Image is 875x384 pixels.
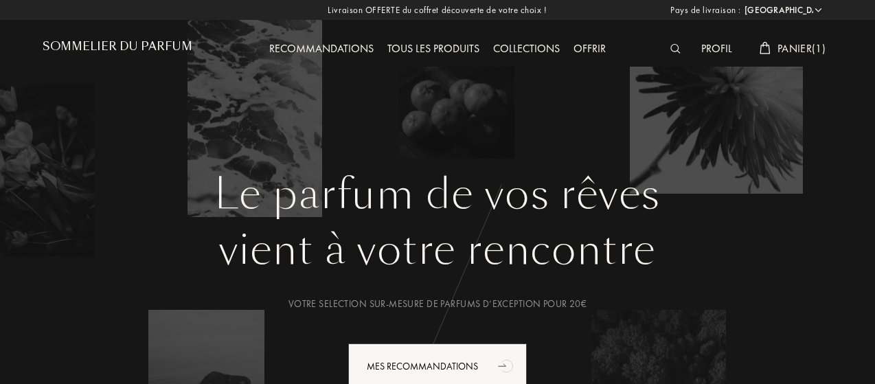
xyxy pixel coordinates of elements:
[262,41,380,56] a: Recommandations
[694,41,739,58] div: Profil
[262,41,380,58] div: Recommandations
[53,170,822,219] h1: Le parfum de vos rêves
[777,41,826,56] span: Panier ( 1 )
[380,41,486,58] div: Tous les produits
[486,41,567,58] div: Collections
[567,41,613,56] a: Offrir
[53,297,822,311] div: Votre selection sur-mesure de parfums d’exception pour 20€
[486,41,567,56] a: Collections
[493,352,521,379] div: animation
[43,40,192,53] h1: Sommelier du Parfum
[43,40,192,58] a: Sommelier du Parfum
[694,41,739,56] a: Profil
[380,41,486,56] a: Tous les produits
[670,44,681,54] img: search_icn_white.svg
[670,3,741,17] span: Pays de livraison :
[567,41,613,58] div: Offrir
[53,219,822,281] div: vient à votre rencontre
[760,42,771,54] img: cart_white.svg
